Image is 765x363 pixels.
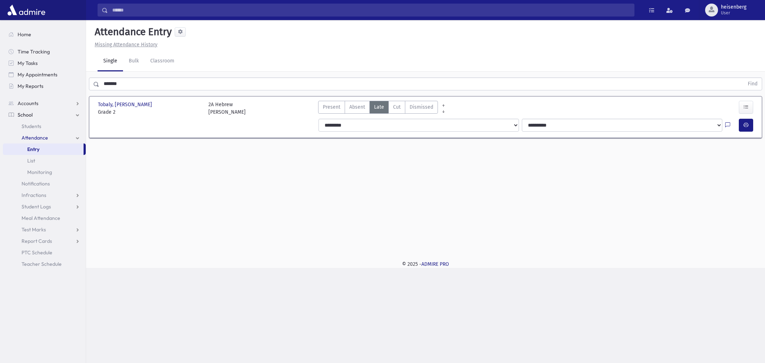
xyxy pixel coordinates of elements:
a: Accounts [3,98,86,109]
div: 2A Hebrew [PERSON_NAME] [208,101,246,116]
span: Tobaly, [PERSON_NAME] [98,101,154,108]
a: Bulk [123,51,145,71]
a: ADMIRE PRO [421,261,449,267]
a: Time Tracking [3,46,86,57]
a: Teacher Schedule [3,258,86,270]
a: Meal Attendance [3,212,86,224]
a: List [3,155,86,166]
span: School [18,112,33,118]
span: Home [18,31,31,38]
a: Entry [3,143,84,155]
span: heisenberg [721,4,746,10]
div: AttTypes [318,101,438,116]
div: © 2025 - [98,260,754,268]
span: Test Marks [22,226,46,233]
button: Find [743,78,762,90]
span: My Reports [18,83,43,89]
span: Monitoring [27,169,52,175]
span: Absent [349,103,365,111]
span: Attendance [22,135,48,141]
span: Late [374,103,384,111]
span: Time Tracking [18,48,50,55]
span: Cut [393,103,401,111]
span: Infractions [22,192,46,198]
img: AdmirePro [6,3,47,17]
a: Classroom [145,51,180,71]
a: Monitoring [3,166,86,178]
a: Home [3,29,86,40]
a: Students [3,121,86,132]
input: Search [108,4,634,16]
span: Teacher Schedule [22,261,62,267]
span: Report Cards [22,238,52,244]
a: Notifications [3,178,86,189]
a: Single [98,51,123,71]
a: Attendance [3,132,86,143]
span: Entry [27,146,39,152]
span: Present [323,103,340,111]
span: Meal Attendance [22,215,60,221]
a: My Appointments [3,69,86,80]
span: Students [22,123,41,129]
span: Dismissed [410,103,433,111]
a: Infractions [3,189,86,201]
a: Missing Attendance History [92,42,157,48]
a: School [3,109,86,121]
span: PTC Schedule [22,249,52,256]
span: List [27,157,35,164]
span: Student Logs [22,203,51,210]
a: My Tasks [3,57,86,69]
h5: Attendance Entry [92,26,172,38]
a: Student Logs [3,201,86,212]
a: PTC Schedule [3,247,86,258]
span: My Appointments [18,71,57,78]
span: User [721,10,746,16]
span: Grade 2 [98,108,201,116]
a: Report Cards [3,235,86,247]
a: Test Marks [3,224,86,235]
a: My Reports [3,80,86,92]
span: My Tasks [18,60,38,66]
span: Notifications [22,180,50,187]
u: Missing Attendance History [95,42,157,48]
span: Accounts [18,100,38,107]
